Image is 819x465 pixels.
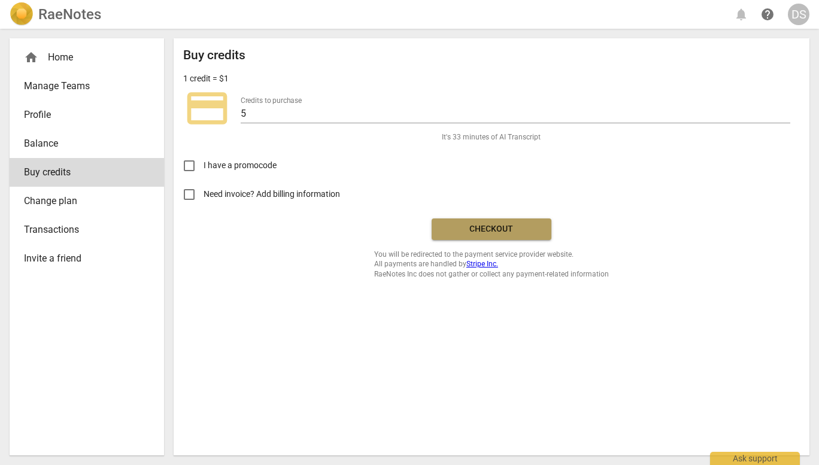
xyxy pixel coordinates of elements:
[10,101,164,129] a: Profile
[10,244,164,273] a: Invite a friend
[10,72,164,101] a: Manage Teams
[183,48,245,63] h2: Buy credits
[710,452,800,465] div: Ask support
[38,6,101,23] h2: RaeNotes
[374,250,609,279] span: You will be redirected to the payment service provider website. All payments are handled by RaeNo...
[204,188,342,200] span: Need invoice? Add billing information
[204,159,277,172] span: I have a promocode
[10,2,34,26] img: Logo
[432,218,551,240] button: Checkout
[241,97,302,104] label: Credits to purchase
[24,194,140,208] span: Change plan
[788,4,809,25] button: DS
[10,43,164,72] div: Home
[183,84,231,132] span: credit_card
[441,223,542,235] span: Checkout
[757,4,778,25] a: Help
[10,187,164,215] a: Change plan
[466,260,498,268] a: Stripe Inc.
[10,129,164,158] a: Balance
[24,136,140,151] span: Balance
[760,7,775,22] span: help
[442,132,541,142] span: It's 33 minutes of AI Transcript
[10,2,101,26] a: LogoRaeNotes
[24,165,140,180] span: Buy credits
[10,215,164,244] a: Transactions
[24,251,140,266] span: Invite a friend
[10,158,164,187] a: Buy credits
[24,79,140,93] span: Manage Teams
[24,108,140,122] span: Profile
[24,50,140,65] div: Home
[24,50,38,65] span: home
[183,72,229,85] p: 1 credit = $1
[24,223,140,237] span: Transactions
